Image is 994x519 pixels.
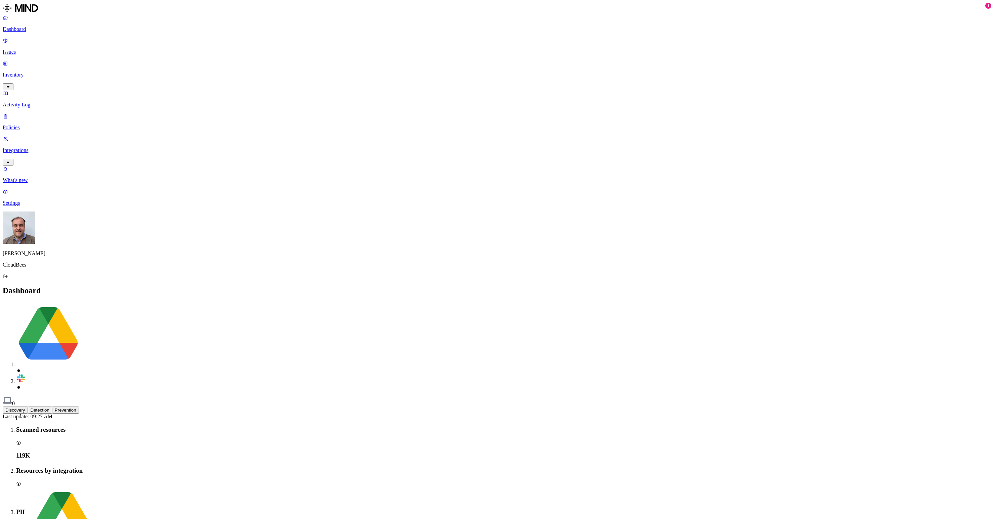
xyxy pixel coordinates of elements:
p: Inventory [3,72,991,78]
button: Discovery [3,407,28,414]
span: 0 [12,400,15,406]
h2: Dashboard [3,286,991,295]
h3: 119K [16,452,991,459]
span: Last update: 09:27 AM [3,414,52,419]
p: Dashboard [3,26,991,32]
p: Policies [3,125,991,131]
h3: Resources by integration [16,467,991,474]
a: Inventory [3,60,991,89]
img: google-drive.svg [16,302,81,366]
h3: Scanned resources [16,426,991,433]
h3: PII [16,508,991,516]
div: 1 [985,3,991,9]
img: MIND [3,3,38,13]
img: slack.svg [16,374,26,383]
img: endpoint.svg [3,396,12,405]
a: What's new [3,166,991,183]
p: Settings [3,200,991,206]
img: Filip Vlasic [3,211,35,244]
p: Integrations [3,147,991,153]
a: MIND [3,3,991,15]
p: CloudBees [3,262,991,268]
button: Prevention [52,407,79,414]
p: What's new [3,177,991,183]
p: Issues [3,49,991,55]
p: Activity Log [3,102,991,108]
a: Dashboard [3,15,991,32]
a: Activity Log [3,90,991,108]
a: Settings [3,189,991,206]
button: Detection [28,407,52,414]
a: Policies [3,113,991,131]
a: Issues [3,38,991,55]
a: Integrations [3,136,991,165]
